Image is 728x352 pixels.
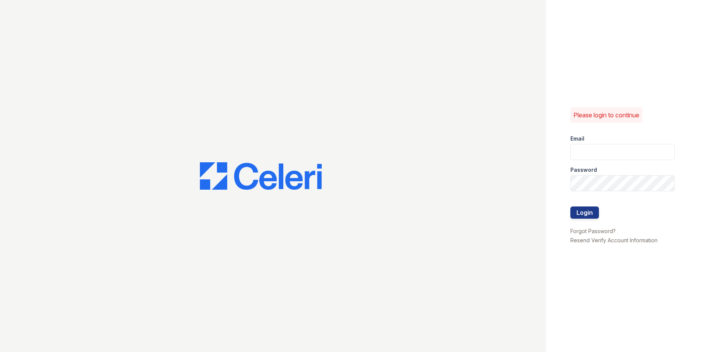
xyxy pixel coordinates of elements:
button: Login [570,206,599,219]
a: Resend Verify Account Information [570,237,658,243]
label: Email [570,135,584,142]
label: Password [570,166,597,174]
img: CE_Logo_Blue-a8612792a0a2168367f1c8372b55b34899dd931a85d93a1a3d3e32e68fde9ad4.png [200,162,322,190]
p: Please login to continue [573,110,639,120]
a: Forgot Password? [570,228,616,234]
